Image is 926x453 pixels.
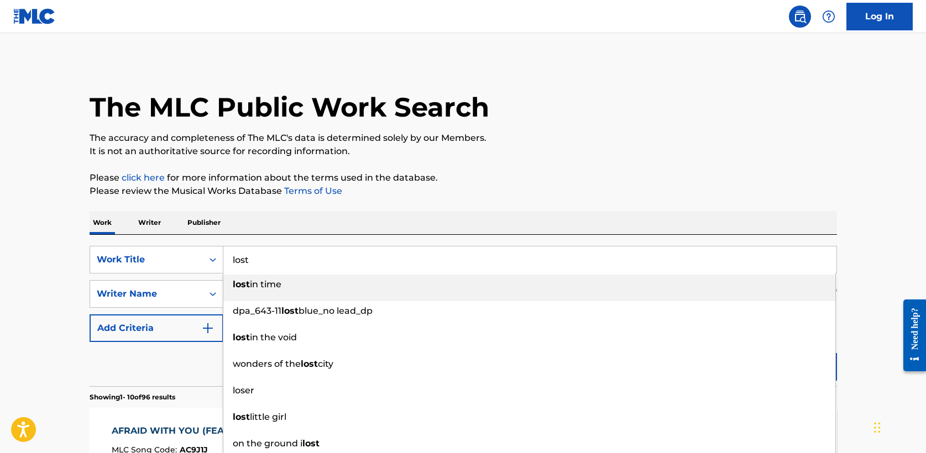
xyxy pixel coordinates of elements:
iframe: Resource Center [895,291,926,380]
p: Work [90,211,115,234]
p: Please review the Musical Works Database [90,185,837,198]
div: Writer Name [97,287,196,301]
button: Add Criteria [90,314,223,342]
a: click here [122,172,165,183]
span: blue_no lead_dp [299,305,373,316]
div: Help [818,6,840,28]
span: wonders of the [233,359,301,369]
strong: lost [233,332,250,343]
p: Showing 1 - 10 of 96 results [90,392,175,402]
a: Log In [846,3,913,30]
img: help [822,10,835,23]
span: city [318,359,333,369]
strong: lost [302,438,320,449]
div: Drag [874,411,881,444]
strong: lost [233,412,250,422]
h1: The MLC Public Work Search [90,91,489,124]
img: MLC Logo [13,8,56,24]
a: Public Search [789,6,811,28]
strong: lost [233,279,250,289]
strong: lost [281,305,299,316]
span: in time [250,279,281,289]
p: Please for more information about the terms used in the database. [90,171,837,185]
span: dpa_643-11 [233,305,281,316]
img: 9d2ae6d4665cec9f34b9.svg [201,322,215,335]
img: search [793,10,807,23]
span: in the void [250,332,297,343]
div: Work Title [97,253,196,266]
a: Terms of Use [282,186,342,196]
div: AFRAID WITH YOU (FEAT. [PERSON_NAME]) [112,424,321,438]
p: Writer [135,211,164,234]
span: on the ground i [233,438,302,449]
iframe: Chat Widget [871,400,926,453]
p: It is not an authoritative source for recording information. [90,145,837,158]
form: Search Form [90,246,837,386]
span: little girl [250,412,286,422]
p: Publisher [184,211,224,234]
p: The accuracy and completeness of The MLC's data is determined solely by our Members. [90,131,837,145]
strong: lost [301,359,318,369]
span: loser [233,385,254,396]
